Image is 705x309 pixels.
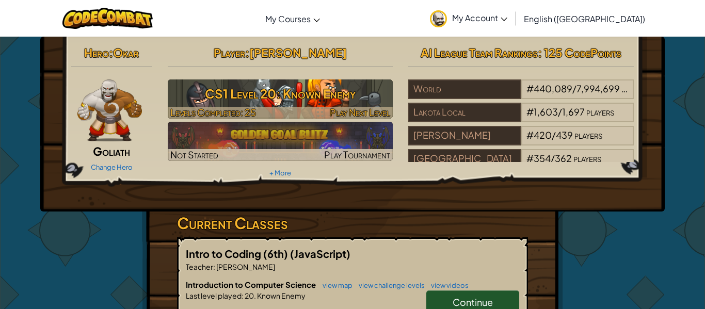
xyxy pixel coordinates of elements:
[91,163,133,171] a: Change Hero
[574,129,602,141] span: players
[538,45,621,60] span: : 125 CodePoints
[330,106,390,118] span: Play Next Level
[265,13,311,24] span: My Courses
[425,2,512,35] a: My Account
[354,281,425,289] a: view challenge levels
[290,247,350,260] span: (JavaScript)
[408,112,634,124] a: Lakota Local#1,603/1,697players
[430,10,447,27] img: avatar
[249,45,347,60] span: [PERSON_NAME]
[170,149,218,160] span: Not Started
[408,159,634,171] a: [GEOGRAPHIC_DATA]#354/362players
[453,296,493,308] span: Continue
[317,281,352,289] a: view map
[93,144,130,158] span: Goliath
[168,82,393,105] h3: CS1 Level 20: Known Enemy
[526,129,534,141] span: #
[408,89,634,101] a: World#440,089/7,994,699players
[168,79,393,119] img: CS1 Level 20: Known Enemy
[452,12,507,23] span: My Account
[408,79,521,99] div: World
[214,45,245,60] span: Player
[168,122,393,161] img: Golden Goal
[551,152,555,164] span: /
[186,262,213,271] span: Teacher
[186,280,317,289] span: Introduction to Computer Science
[84,45,109,60] span: Hero
[269,169,291,177] a: + More
[244,291,256,300] span: 20.
[324,149,390,160] span: Play Tournament
[213,262,215,271] span: :
[260,5,325,32] a: My Courses
[534,129,552,141] span: 420
[586,106,614,118] span: players
[215,262,275,271] span: [PERSON_NAME]
[524,13,645,24] span: English ([GEOGRAPHIC_DATA])
[109,45,113,60] span: :
[526,83,534,94] span: #
[408,136,634,148] a: [PERSON_NAME]#420/439players
[408,126,521,145] div: [PERSON_NAME]
[526,106,534,118] span: #
[408,103,521,122] div: Lakota Local
[77,79,142,141] img: goliath-pose.png
[562,106,585,118] span: 1,697
[552,129,556,141] span: /
[534,106,558,118] span: 1,603
[573,152,601,164] span: players
[534,83,572,94] span: 440,089
[168,122,393,161] a: Not StartedPlay Tournament
[113,45,139,60] span: Okar
[555,152,572,164] span: 362
[519,5,650,32] a: English ([GEOGRAPHIC_DATA])
[526,152,534,164] span: #
[170,106,256,118] span: Levels Completed: 25
[421,45,538,60] span: AI League Team Rankings
[426,281,469,289] a: view videos
[242,291,244,300] span: :
[534,152,551,164] span: 354
[256,291,306,300] span: Known Enemy
[245,45,249,60] span: :
[186,291,242,300] span: Last level played
[576,83,620,94] span: 7,994,699
[556,129,573,141] span: 439
[408,149,521,169] div: [GEOGRAPHIC_DATA]
[572,83,576,94] span: /
[62,8,153,29] img: CodeCombat logo
[186,247,290,260] span: Intro to Coding (6th)
[558,106,562,118] span: /
[168,79,393,119] a: Play Next Level
[177,212,528,235] h3: Current Classes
